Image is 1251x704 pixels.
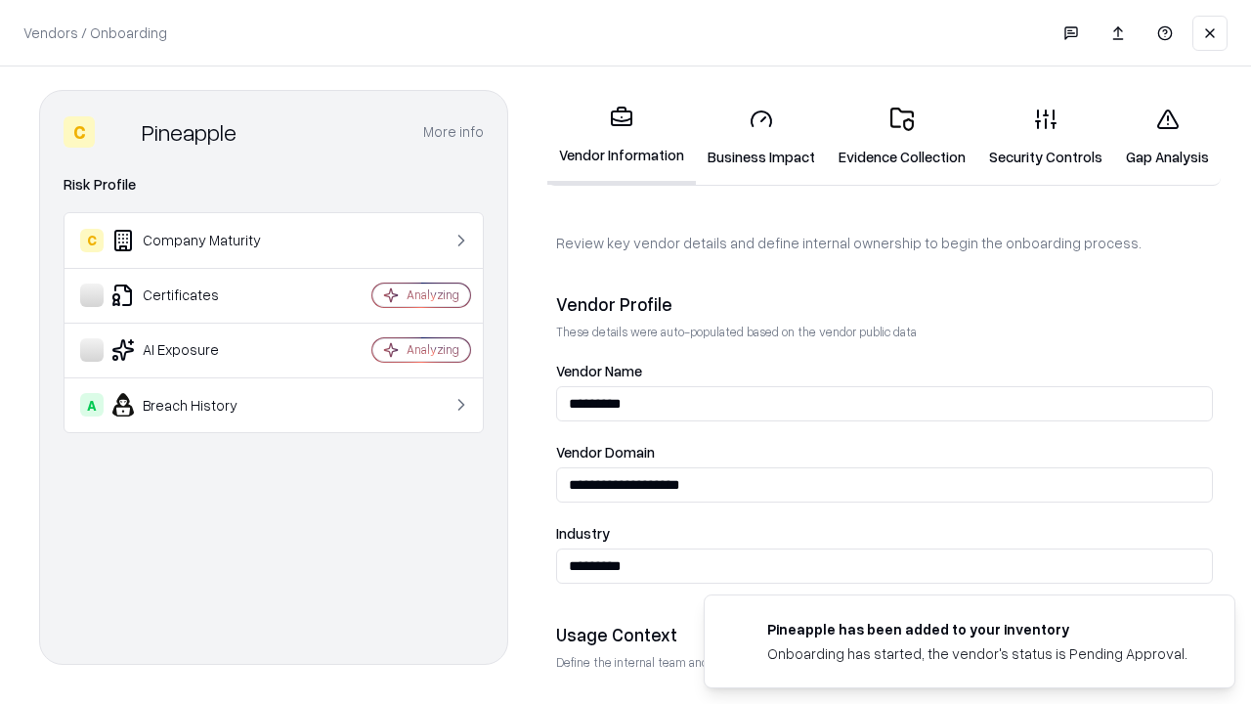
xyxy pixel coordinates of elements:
[80,393,314,417] div: Breach History
[696,92,827,183] a: Business Impact
[80,229,314,252] div: Company Maturity
[407,341,459,358] div: Analyzing
[142,116,237,148] div: Pineapple
[556,233,1213,253] p: Review key vendor details and define internal ownership to begin the onboarding process.
[767,643,1187,664] div: Onboarding has started, the vendor's status is Pending Approval.
[556,623,1213,646] div: Usage Context
[80,338,314,362] div: AI Exposure
[728,619,752,642] img: pineappleenergy.com
[556,445,1213,460] label: Vendor Domain
[556,364,1213,378] label: Vendor Name
[80,229,104,252] div: C
[556,526,1213,541] label: Industry
[556,292,1213,316] div: Vendor Profile
[64,116,95,148] div: C
[977,92,1114,183] a: Security Controls
[547,90,696,185] a: Vendor Information
[80,284,314,307] div: Certificates
[103,116,134,148] img: Pineapple
[80,393,104,417] div: A
[556,654,1213,671] p: Define the internal team and reason for using this vendor. This helps assess business relevance a...
[767,619,1187,639] div: Pineapple has been added to your inventory
[64,173,484,197] div: Risk Profile
[556,324,1213,340] p: These details were auto-populated based on the vendor public data
[1114,92,1221,183] a: Gap Analysis
[827,92,977,183] a: Evidence Collection
[407,286,459,303] div: Analyzing
[23,22,167,43] p: Vendors / Onboarding
[423,114,484,150] button: More info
